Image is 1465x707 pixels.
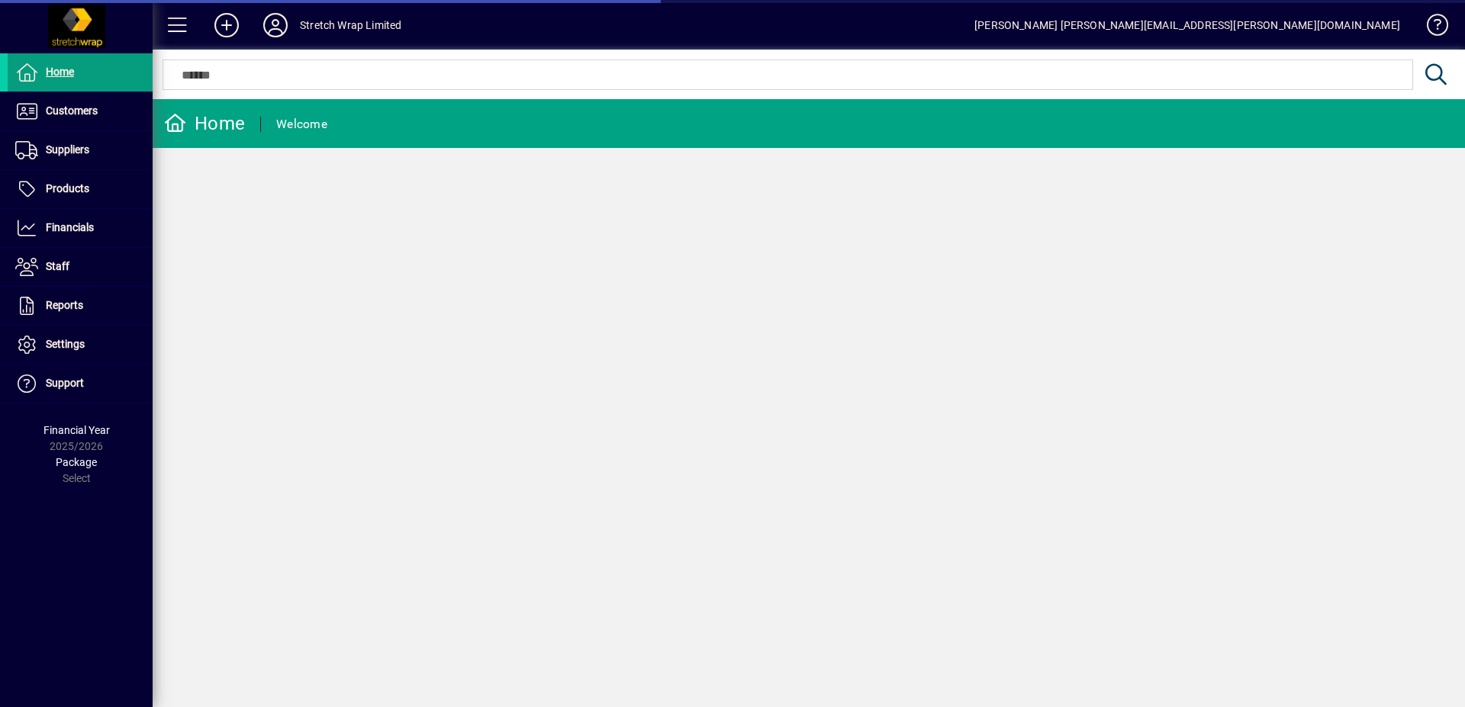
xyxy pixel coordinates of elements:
[974,13,1400,37] div: [PERSON_NAME] [PERSON_NAME][EMAIL_ADDRESS][PERSON_NAME][DOMAIN_NAME]
[8,248,153,286] a: Staff
[8,287,153,325] a: Reports
[8,170,153,208] a: Products
[46,143,89,156] span: Suppliers
[1415,3,1446,53] a: Knowledge Base
[46,66,74,78] span: Home
[46,338,85,350] span: Settings
[8,131,153,169] a: Suppliers
[300,13,402,37] div: Stretch Wrap Limited
[8,209,153,247] a: Financials
[8,365,153,403] a: Support
[46,299,83,311] span: Reports
[46,182,89,194] span: Products
[46,260,69,272] span: Staff
[43,424,110,436] span: Financial Year
[46,221,94,233] span: Financials
[46,104,98,117] span: Customers
[276,112,327,137] div: Welcome
[164,111,245,136] div: Home
[56,456,97,468] span: Package
[46,377,84,389] span: Support
[8,326,153,364] a: Settings
[251,11,300,39] button: Profile
[8,92,153,130] a: Customers
[202,11,251,39] button: Add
